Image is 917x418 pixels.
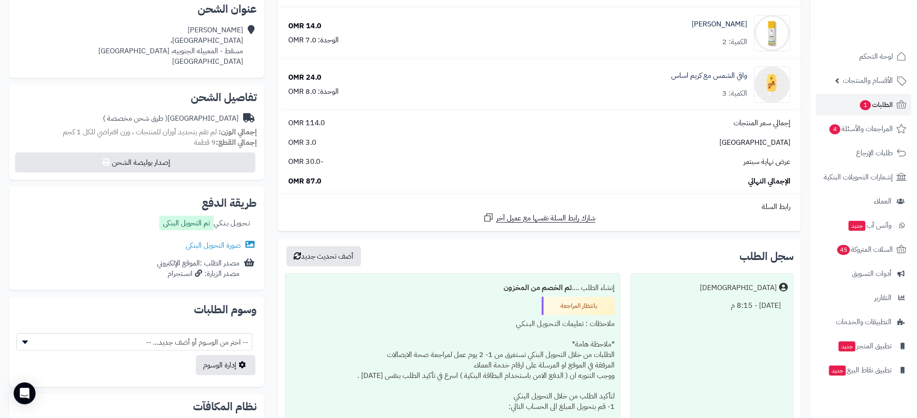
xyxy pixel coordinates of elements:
span: -30.0 OMR [288,157,324,167]
div: رابط السلة [281,202,797,212]
span: لوحة التحكم [859,50,893,63]
span: الأقسام والمنتجات [843,74,893,87]
span: إشعارات التحويلات البنكية [824,171,893,184]
img: logo-2.png [855,7,908,26]
a: العملاء [816,190,912,212]
strong: إجمالي الوزن: [219,127,257,138]
a: [PERSON_NAME] [692,19,747,30]
div: إنشاء الطلب .... [291,279,615,297]
span: أدوات التسويق [852,267,892,280]
div: [DEMOGRAPHIC_DATA] [700,283,777,293]
h2: نظام المكافآت [16,401,257,412]
div: [GEOGRAPHIC_DATA] [103,113,239,124]
span: المراجعات والأسئلة [829,122,893,135]
a: شارك رابط السلة نفسها مع عميل آخر [483,212,596,224]
span: -- اختر من الوسوم أو أضف جديد... -- [16,333,252,351]
div: [PERSON_NAME] [GEOGRAPHIC_DATA]، مسقط - المعبيله الجنوبيه، [GEOGRAPHIC_DATA] [GEOGRAPHIC_DATA] [98,25,243,66]
div: مصدر الطلب :الموقع الإلكتروني [157,258,239,279]
span: 1 [860,100,871,110]
div: بانتظار المراجعة [542,297,615,315]
span: 3.0 OMR [288,138,316,148]
span: 45 [837,245,850,255]
a: لوحة التحكم [816,46,912,67]
span: جديد [849,221,866,231]
h2: وسوم الطلبات [16,304,257,315]
span: جديد [829,366,846,376]
h2: طريقة الدفع [202,198,257,209]
div: Open Intercom Messenger [14,382,36,404]
a: التطبيقات والخدمات [816,311,912,333]
a: الطلبات1 [816,94,912,116]
span: عرض نهاية سبتمر [744,157,790,167]
div: الوحدة: 7.0 OMR [288,35,339,46]
div: الكمية: 2 [722,37,747,47]
h3: سجل الطلب [739,251,794,262]
span: التقارير [874,291,892,304]
div: مصدر الزيارة: انستجرام [157,269,239,279]
button: إصدار بوليصة الشحن [15,153,255,173]
a: وآتس آبجديد [816,214,912,236]
span: [GEOGRAPHIC_DATA] [719,138,790,148]
a: تطبيق المتجرجديد [816,335,912,357]
span: طلبات الإرجاع [856,147,893,159]
img: 1756583016-sun%20block%20whiting-01-90x90.png [754,66,790,103]
h2: عنوان الشحن [16,4,257,15]
a: أدوات التسويق [816,263,912,285]
div: [DATE] - 8:15 م [637,297,788,315]
button: أضف تحديث جديد [286,246,361,266]
a: التقارير [816,287,912,309]
a: المراجعات والأسئلة4 [816,118,912,140]
b: تم الخصم من المخزون [504,282,572,293]
a: إدارة الوسوم [196,355,255,375]
span: 87.0 OMR [288,176,322,187]
div: 14.0 OMR [288,21,322,31]
a: السلات المتروكة45 [816,239,912,260]
span: وآتس آب [848,219,892,232]
strong: إجمالي القطع: [216,137,257,148]
span: ( طرق شحن مخصصة ) [103,113,168,124]
span: لم تقم بتحديد أوزان للمنتجات ، وزن افتراضي للكل 1 كجم [63,127,217,138]
span: 4 [830,124,841,134]
a: واقي الشمس مع كريم اساس [671,71,747,81]
a: تطبيق نقاط البيعجديد [816,359,912,381]
span: تطبيق المتجر [838,340,892,352]
span: 114.0 OMR [288,118,326,128]
a: صورة التحويل البنكى [186,240,257,251]
span: جديد [839,342,856,352]
span: التطبيقات والخدمات [836,316,892,328]
span: شارك رابط السلة نفسها مع عميل آخر [496,213,596,224]
span: الطلبات [859,98,893,111]
small: 9 قطعة [194,137,257,148]
label: تم التحويل البنكى [159,216,214,230]
span: العملاء [874,195,892,208]
div: 24.0 OMR [288,72,322,83]
span: تطبيق نقاط البيع [828,364,892,377]
span: الإجمالي النهائي [748,176,790,187]
a: إشعارات التحويلات البنكية [816,166,912,188]
a: طلبات الإرجاع [816,142,912,164]
h2: تفاصيل الشحن [16,92,257,103]
img: 1739578407-cm52ejt6m0ni401kl3jol0g1m_MOISTURIZER-01-90x90.jpg [754,15,790,51]
div: الوحدة: 8.0 OMR [288,87,339,97]
span: -- اختر من الوسوم أو أضف جديد... -- [17,334,252,351]
span: السلات المتروكة [836,243,893,256]
div: الكمية: 3 [722,88,747,99]
div: تـحـويـل بـنـكـي [159,216,250,233]
span: إجمالي سعر المنتجات [734,118,790,128]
